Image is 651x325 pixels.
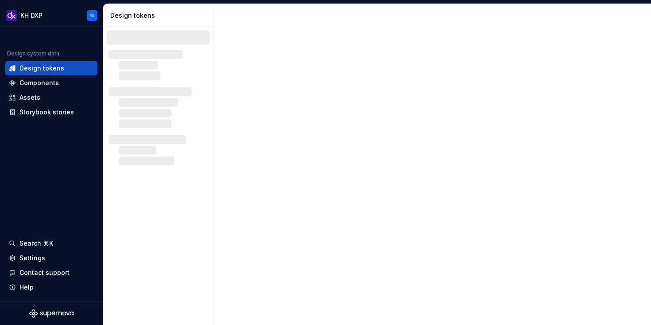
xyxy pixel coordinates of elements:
[19,93,40,102] div: Assets
[5,61,97,75] a: Design tokens
[19,254,45,262] div: Settings
[5,266,97,280] button: Contact support
[7,50,59,57] div: Design system data
[90,12,94,19] div: N
[5,251,97,265] a: Settings
[19,64,64,73] div: Design tokens
[19,239,53,248] div: Search ⌘K
[19,268,70,277] div: Contact support
[19,108,74,117] div: Storybook stories
[5,90,97,105] a: Assets
[5,105,97,119] a: Storybook stories
[5,76,97,90] a: Components
[29,309,74,318] svg: Supernova Logo
[110,11,210,20] div: Design tokens
[19,78,59,87] div: Components
[5,280,97,294] button: Help
[6,10,17,21] img: 0784b2da-6f85-42e6-8793-4468946223dc.png
[20,11,43,20] div: KH DXP
[19,283,34,292] div: Help
[2,6,101,25] button: KH DXPN
[5,236,97,251] button: Search ⌘K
